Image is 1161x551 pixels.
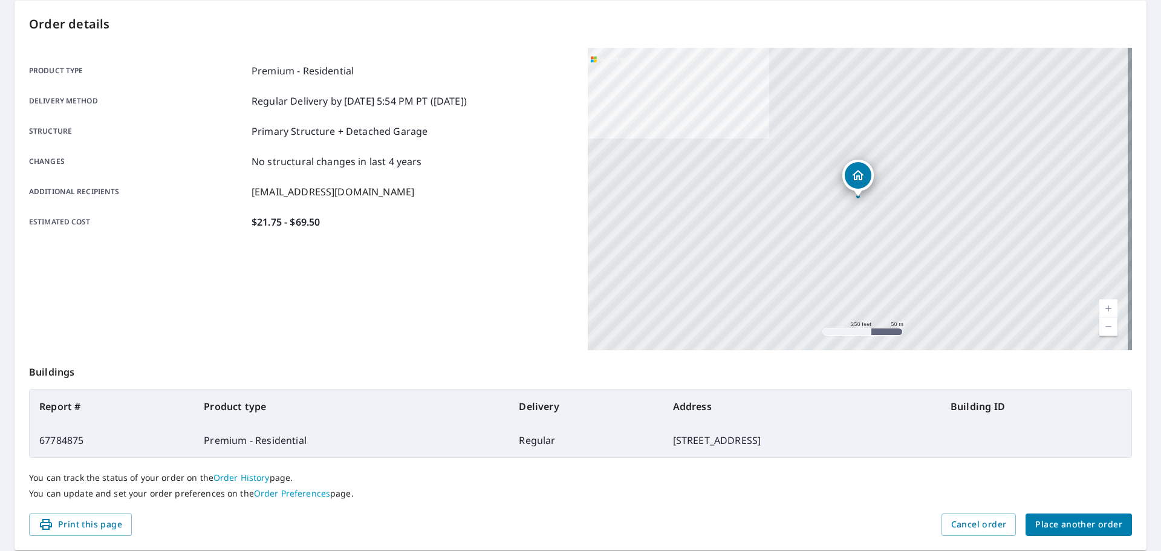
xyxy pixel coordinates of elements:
[29,94,247,108] p: Delivery method
[252,184,414,199] p: [EMAIL_ADDRESS][DOMAIN_NAME]
[252,215,320,229] p: $21.75 - $69.50
[29,154,247,169] p: Changes
[29,184,247,199] p: Additional recipients
[30,423,194,457] td: 67784875
[1099,299,1117,318] a: Current Level 17, Zoom In
[29,514,132,536] button: Print this page
[29,350,1132,389] p: Buildings
[254,487,330,499] a: Order Preferences
[29,488,1132,499] p: You can update and set your order preferences on the page.
[30,390,194,423] th: Report #
[29,215,247,229] p: Estimated cost
[1026,514,1132,536] button: Place another order
[842,160,874,197] div: Dropped pin, building 1, Residential property, 237 Shook Cove Rd Tuckasegee, NC 28783
[509,390,663,423] th: Delivery
[1099,318,1117,336] a: Current Level 17, Zoom Out
[252,124,428,139] p: Primary Structure + Detached Garage
[213,472,270,483] a: Order History
[252,94,467,108] p: Regular Delivery by [DATE] 5:54 PM PT ([DATE])
[951,517,1007,532] span: Cancel order
[39,517,122,532] span: Print this page
[252,64,354,78] p: Premium - Residential
[29,472,1132,483] p: You can track the status of your order on the page.
[663,390,941,423] th: Address
[941,390,1131,423] th: Building ID
[941,514,1016,536] button: Cancel order
[509,423,663,457] td: Regular
[29,124,247,139] p: Structure
[252,154,422,169] p: No structural changes in last 4 years
[663,423,941,457] td: [STREET_ADDRESS]
[194,423,509,457] td: Premium - Residential
[29,15,1132,33] p: Order details
[194,390,509,423] th: Product type
[29,64,247,78] p: Product type
[1035,517,1122,532] span: Place another order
